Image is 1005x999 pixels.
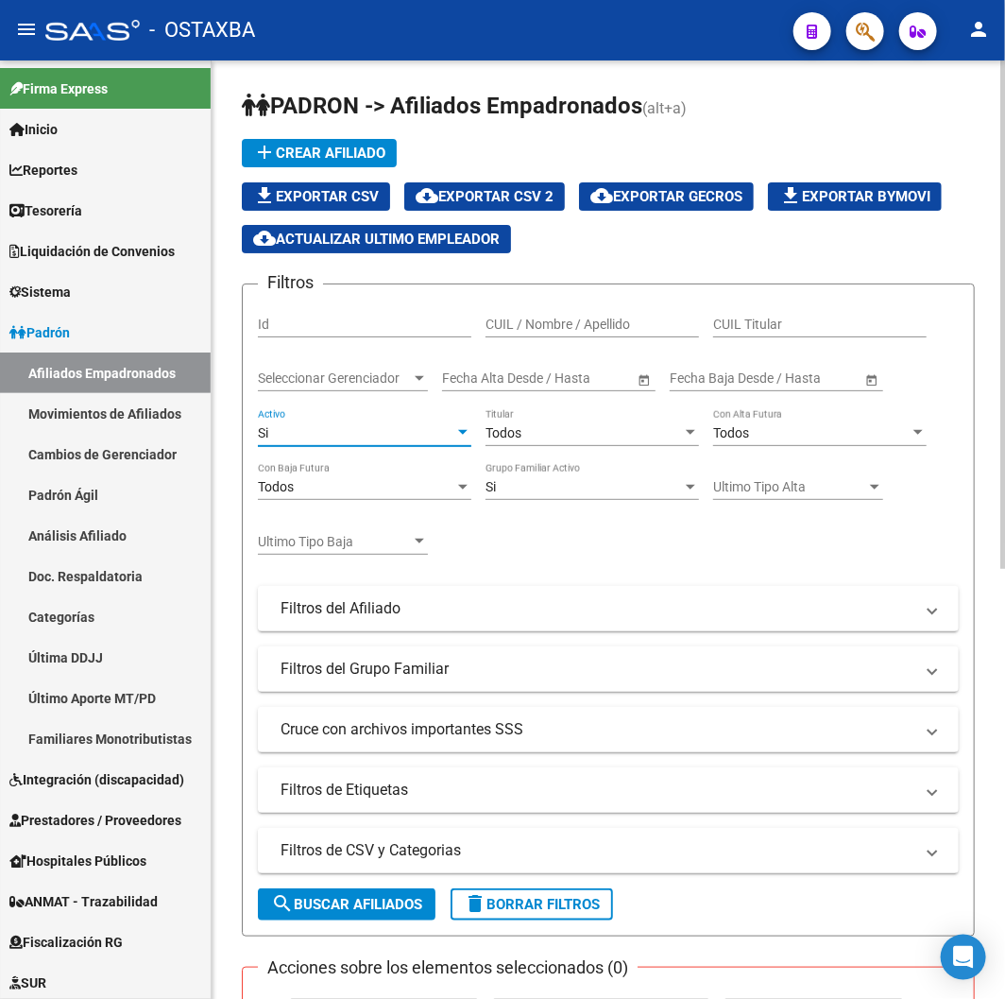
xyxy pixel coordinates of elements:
button: Open calendar [634,370,654,389]
mat-icon: search [271,892,294,915]
span: Padrón [9,322,70,343]
span: Si [258,425,268,440]
span: (alt+a) [642,99,687,117]
span: Prestadores / Proveedores [9,810,181,831]
span: Exportar CSV 2 [416,188,554,205]
span: Todos [258,479,294,494]
button: Crear Afiliado [242,139,397,167]
mat-panel-title: Filtros de Etiquetas [281,780,913,801]
span: Sistema [9,282,71,302]
h3: Filtros [258,269,323,296]
button: Actualizar ultimo Empleador [242,225,511,253]
mat-panel-title: Cruce con archivos importantes SSS [281,719,913,740]
span: Ultimo Tipo Alta [713,479,866,495]
span: ANMAT - Trazabilidad [9,891,158,912]
mat-expansion-panel-header: Filtros del Grupo Familiar [258,646,959,692]
h3: Acciones sobre los elementos seleccionados (0) [258,955,638,981]
span: Firma Express [9,78,108,99]
span: - OSTAXBA [149,9,255,51]
span: Liquidación de Convenios [9,241,175,262]
mat-icon: person [967,18,990,41]
span: Crear Afiliado [253,145,385,162]
input: Fecha inicio [442,370,511,387]
mat-expansion-panel-header: Cruce con archivos importantes SSS [258,707,959,752]
mat-icon: delete [464,892,486,915]
span: Fiscalización RG [9,932,123,953]
span: Borrar Filtros [464,896,600,913]
span: Exportar CSV [253,188,379,205]
span: Integración (discapacidad) [9,769,184,790]
mat-expansion-panel-header: Filtros del Afiliado [258,586,959,631]
span: Hospitales Públicos [9,851,146,871]
mat-icon: cloud_download [416,184,438,207]
button: Open calendar [861,370,881,389]
mat-expansion-panel-header: Filtros de Etiquetas [258,767,959,813]
mat-icon: file_download [779,184,802,207]
button: Exportar GECROS [579,182,754,211]
span: Todos [485,425,521,440]
span: Todos [713,425,749,440]
mat-icon: add [253,141,276,164]
input: Fecha fin [755,370,847,387]
mat-panel-title: Filtros de CSV y Categorias [281,840,913,861]
span: PADRON -> Afiliados Empadronados [242,93,642,119]
span: Actualizar ultimo Empleador [253,231,500,248]
span: Exportar GECROS [590,188,742,205]
span: Si [485,479,496,494]
mat-expansion-panel-header: Filtros de CSV y Categorias [258,828,959,873]
button: Buscar Afiliados [258,888,435,921]
span: Reportes [9,160,77,181]
button: Borrar Filtros [451,888,613,921]
mat-panel-title: Filtros del Afiliado [281,598,913,619]
mat-panel-title: Filtros del Grupo Familiar [281,659,913,680]
input: Fecha fin [527,370,620,387]
span: Buscar Afiliados [271,896,422,913]
mat-icon: cloud_download [253,227,276,250]
mat-icon: file_download [253,184,276,207]
button: Exportar CSV 2 [404,182,565,211]
span: Seleccionar Gerenciador [258,370,411,387]
button: Exportar Bymovi [768,182,942,211]
span: Exportar Bymovi [779,188,930,205]
span: Ultimo Tipo Baja [258,534,411,550]
button: Exportar CSV [242,182,390,211]
span: Inicio [9,119,58,140]
input: Fecha inicio [670,370,739,387]
span: Tesorería [9,200,82,221]
span: SUR [9,973,46,993]
mat-icon: menu [15,18,38,41]
mat-icon: cloud_download [590,184,613,207]
div: Open Intercom Messenger [941,935,986,980]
